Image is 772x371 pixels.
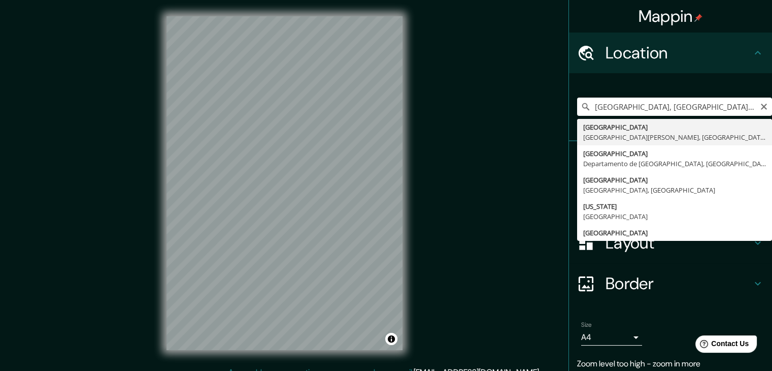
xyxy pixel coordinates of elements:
img: pin-icon.png [694,14,702,22]
div: [GEOGRAPHIC_DATA] [583,175,766,185]
div: Border [569,263,772,304]
div: Style [569,182,772,223]
canvas: Map [166,16,402,350]
button: Toggle attribution [385,333,397,345]
label: Size [581,321,592,329]
div: [GEOGRAPHIC_DATA] [583,122,766,132]
h4: Layout [606,233,752,253]
h4: Mappin [639,6,703,26]
div: A4 [581,329,642,346]
h4: Border [606,273,752,294]
div: [GEOGRAPHIC_DATA] [583,211,766,222]
iframe: Help widget launcher [682,331,761,360]
div: [US_STATE] [583,201,766,211]
div: [GEOGRAPHIC_DATA][PERSON_NAME], [GEOGRAPHIC_DATA] [583,132,766,142]
button: Clear [760,101,768,111]
input: Pick your city or area [577,98,772,116]
div: Pins [569,141,772,182]
div: Location [569,33,772,73]
div: Layout [569,223,772,263]
div: [GEOGRAPHIC_DATA] [583,228,766,238]
p: Zoom level too high - zoom in more [577,358,764,370]
div: [GEOGRAPHIC_DATA] [583,148,766,159]
h4: Location [606,43,752,63]
div: [GEOGRAPHIC_DATA], [GEOGRAPHIC_DATA] [583,185,766,195]
div: Departamento de [GEOGRAPHIC_DATA], [GEOGRAPHIC_DATA] [583,159,766,169]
